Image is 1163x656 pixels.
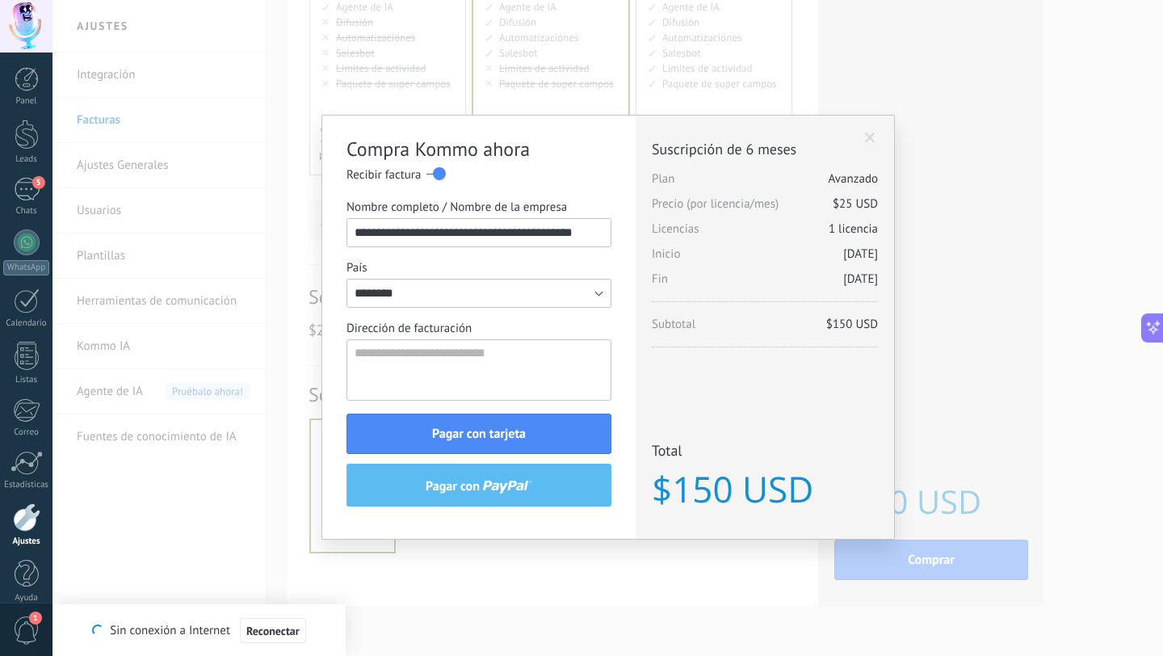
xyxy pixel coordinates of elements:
button: pagar con [346,464,611,507]
span: Plan [652,171,878,196]
div: Panel [3,96,50,107]
span: Total [652,441,878,465]
div: Sin conexión a Internet [92,617,305,644]
span: $25 USD [833,196,878,212]
div: Leads [3,154,50,165]
label: Nombre completo / Nombre de la empresa [346,200,611,215]
span: Inicio [652,246,878,271]
span: [DATE] [843,271,878,287]
span: 1 [29,612,42,624]
span: Precio (por licencia/mes) [652,196,878,221]
h2: Compra Kommo ahora [346,140,595,159]
span: Recibir factura [346,167,421,183]
div: Listas [3,375,50,385]
span: Pagar con tarjeta [432,428,526,439]
span: $150 USD [826,317,878,332]
div: WhatsApp [3,260,49,275]
div: Chats [3,206,50,217]
div: Estadísticas [3,480,50,490]
span: Subtotal [652,317,878,342]
div: Correo [3,427,50,438]
div: Ajustes [3,536,50,547]
span: $150 USD [652,471,878,507]
span: pagar con [426,481,483,492]
span: Avanzado [829,171,878,187]
div: Ayuda [3,593,50,603]
span: 1 licencia [829,221,878,237]
div: Calendario [3,318,50,329]
button: Pagar con tarjeta [346,414,611,454]
span: Suscripción de 6 meses [652,140,878,158]
span: Licencias [652,221,878,246]
button: Reconectar [240,618,306,644]
span: 5 [32,176,45,189]
label: País [346,260,611,275]
span: Reconectar [246,625,300,637]
span: Fin [652,271,878,296]
label: Dirección de facturación [346,321,611,336]
span: [DATE] [843,246,878,262]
